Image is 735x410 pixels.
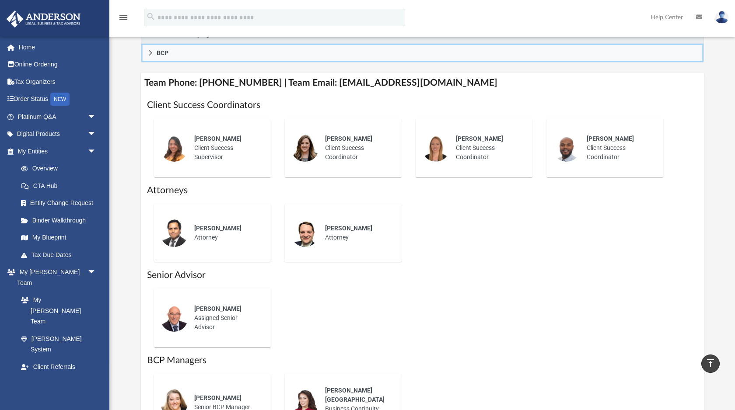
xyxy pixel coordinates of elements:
[6,375,105,393] a: My Documentsarrow_drop_down
[50,93,70,106] div: NEW
[160,304,188,332] img: thumbnail
[325,225,372,232] span: [PERSON_NAME]
[188,128,265,168] div: Client Success Supervisor
[160,219,188,247] img: thumbnail
[147,354,698,367] h1: BCP Managers
[194,394,241,401] span: [PERSON_NAME]
[6,90,109,108] a: Order StatusNEW
[12,292,101,330] a: My [PERSON_NAME] Team
[705,358,716,368] i: vertical_align_top
[291,134,319,162] img: thumbnail
[157,50,168,56] span: BCP
[291,219,319,247] img: thumbnail
[194,225,241,232] span: [PERSON_NAME]
[194,305,241,312] span: [PERSON_NAME]
[12,177,109,195] a: CTA Hub
[12,160,109,177] a: Overview
[456,135,503,142] span: [PERSON_NAME]
[587,135,634,142] span: [PERSON_NAME]
[141,44,704,63] a: BCP
[147,99,698,111] h1: Client Success Coordinators
[450,128,526,168] div: Client Success Coordinator
[194,135,241,142] span: [PERSON_NAME]
[12,358,105,375] a: Client Referrals
[12,195,109,212] a: Entity Change Request
[160,134,188,162] img: thumbnail
[6,264,105,292] a: My [PERSON_NAME] Teamarrow_drop_down
[157,31,210,37] span: Tax & Bookkeeping
[6,142,109,160] a: My Entitiesarrow_drop_down
[325,387,385,403] span: [PERSON_NAME][GEOGRAPHIC_DATA]
[715,11,728,24] img: User Pic
[141,73,704,93] h4: Team Phone: [PHONE_NUMBER] | Team Email: [EMAIL_ADDRESS][DOMAIN_NAME]
[87,142,105,160] span: arrow_drop_down
[147,184,698,197] h1: Attorneys
[118,17,129,23] a: menu
[12,212,109,229] a: Binder Walkthrough
[581,128,657,168] div: Client Success Coordinator
[6,56,109,73] a: Online Ordering
[12,229,105,247] a: My Blueprint
[188,218,265,248] div: Attorney
[12,330,105,358] a: [PERSON_NAME] System
[4,10,83,28] img: Anderson Advisors Platinum Portal
[319,218,395,248] div: Attorney
[12,246,109,264] a: Tax Due Dates
[6,73,109,90] a: Tax Organizers
[6,38,109,56] a: Home
[118,12,129,23] i: menu
[87,125,105,143] span: arrow_drop_down
[147,269,698,281] h1: Senior Advisor
[422,134,450,162] img: thumbnail
[188,298,265,338] div: Assigned Senior Advisor
[6,108,109,125] a: Platinum Q&Aarrow_drop_down
[146,12,156,21] i: search
[87,375,105,393] span: arrow_drop_down
[325,135,372,142] span: [PERSON_NAME]
[319,128,395,168] div: Client Success Coordinator
[87,264,105,281] span: arrow_drop_down
[6,125,109,143] a: Digital Productsarrow_drop_down
[87,108,105,126] span: arrow_drop_down
[701,354,720,373] a: vertical_align_top
[553,134,581,162] img: thumbnail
